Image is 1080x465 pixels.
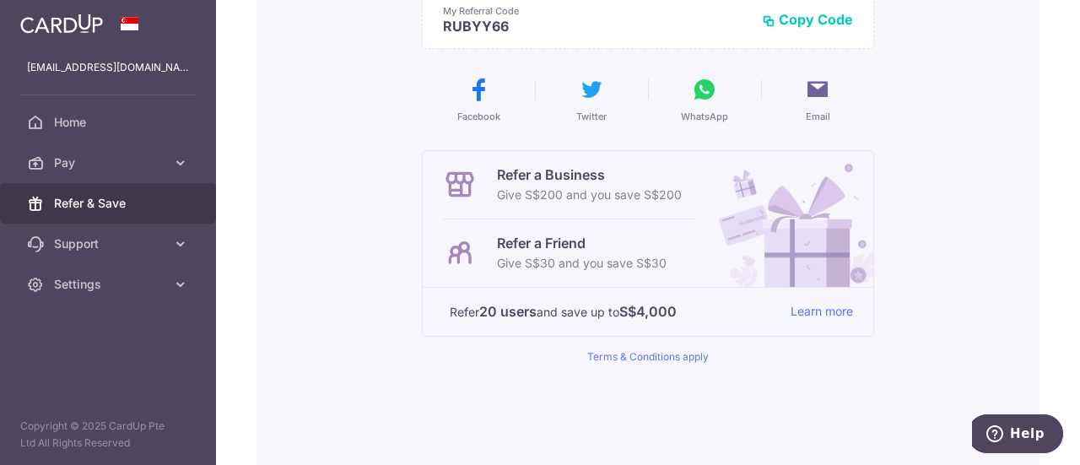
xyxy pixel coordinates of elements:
a: Terms & Conditions apply [587,350,709,363]
p: RUBYY66 [443,18,748,35]
p: Refer a Business [497,165,682,185]
span: Help [38,12,73,27]
img: CardUp [20,14,103,34]
p: My Referral Code [443,4,748,18]
span: Pay [54,154,165,171]
span: Refer & Save [54,195,165,212]
p: Give S$30 and you save S$30 [497,253,667,273]
span: Twitter [576,110,607,123]
img: Refer [703,151,873,287]
p: Refer a Friend [497,233,667,253]
button: WhatsApp [655,76,754,123]
button: Email [768,76,867,123]
button: Twitter [542,76,641,123]
span: WhatsApp [681,110,728,123]
span: Settings [54,276,165,293]
button: Facebook [429,76,528,123]
p: Give S$200 and you save S$200 [497,185,682,205]
p: Refer and save up to [450,301,777,322]
a: Learn more [791,301,853,322]
span: Facebook [457,110,500,123]
span: Email [806,110,830,123]
span: Home [54,114,165,131]
button: Copy Code [762,11,853,28]
p: [EMAIL_ADDRESS][DOMAIN_NAME] [27,59,189,76]
iframe: Opens a widget where you can find more information [972,414,1063,457]
span: Support [54,235,165,252]
strong: 20 users [479,301,537,322]
strong: S$4,000 [619,301,677,322]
